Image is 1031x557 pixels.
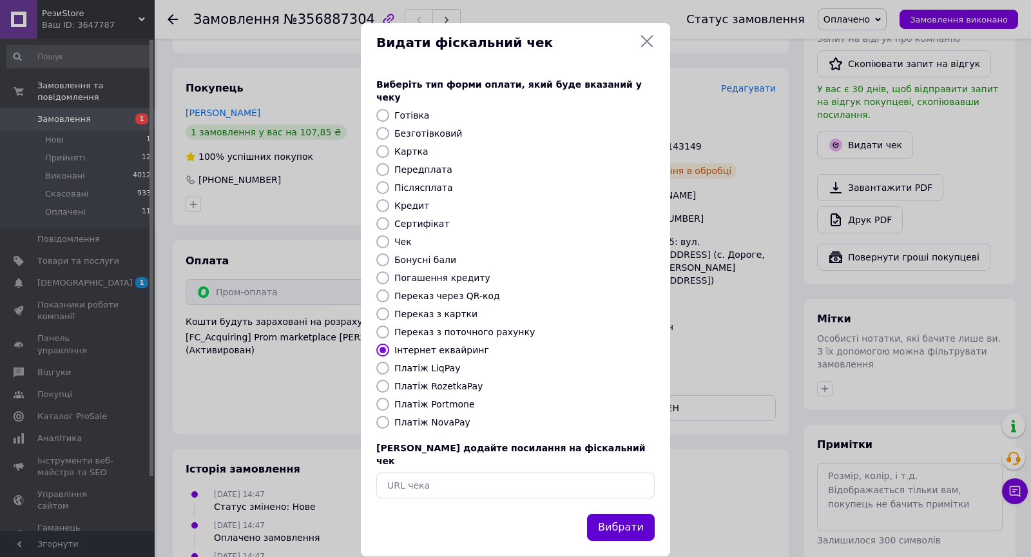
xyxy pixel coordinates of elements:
[394,291,500,301] label: Переказ через QR-код
[394,110,429,121] label: Готівка
[394,363,460,373] label: Платіж LiqPay
[394,273,490,283] label: Погашення кредиту
[394,164,452,175] label: Передплата
[394,399,475,409] label: Платіж Portmone
[394,327,535,337] label: Переказ з поточного рахунку
[376,34,634,52] span: Видати фіскальний чек
[394,182,453,193] label: Післясплата
[394,146,429,157] label: Картка
[394,417,470,427] label: Платіж NovaPay
[394,381,483,391] label: Платіж RozetkaPay
[394,345,489,355] label: Інтернет еквайринг
[394,128,462,139] label: Безготівковий
[587,514,655,542] button: Вибрати
[394,255,456,265] label: Бонусні бали
[394,309,477,319] label: Переказ з картки
[394,200,429,211] label: Кредит
[376,443,646,466] span: [PERSON_NAME] додайте посилання на фіскальний чек
[394,237,412,247] label: Чек
[376,79,642,103] span: Виберіть тип форми оплати, який буде вказаний у чеку
[376,473,655,498] input: URL чека
[394,219,450,229] label: Сертифікат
